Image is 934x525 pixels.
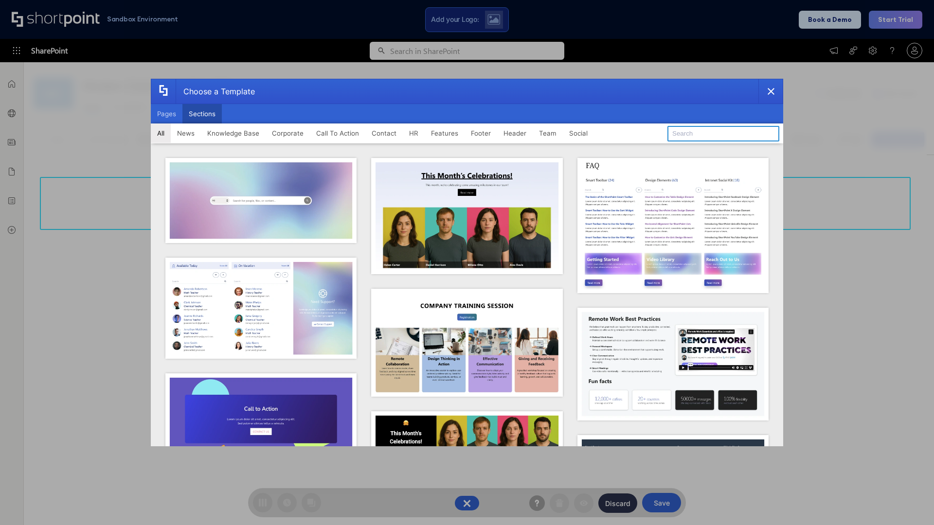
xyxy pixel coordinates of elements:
[667,126,779,141] input: Search
[176,79,255,104] div: Choose a Template
[151,123,171,143] button: All
[201,123,266,143] button: Knowledge Base
[310,123,365,143] button: Call To Action
[365,123,403,143] button: Contact
[425,123,465,143] button: Features
[563,123,594,143] button: Social
[885,478,934,525] iframe: Chat Widget
[403,123,425,143] button: HR
[497,123,533,143] button: Header
[151,79,783,446] div: template selector
[266,123,310,143] button: Corporate
[182,104,222,123] button: Sections
[533,123,563,143] button: Team
[151,104,182,123] button: Pages
[171,123,201,143] button: News
[465,123,497,143] button: Footer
